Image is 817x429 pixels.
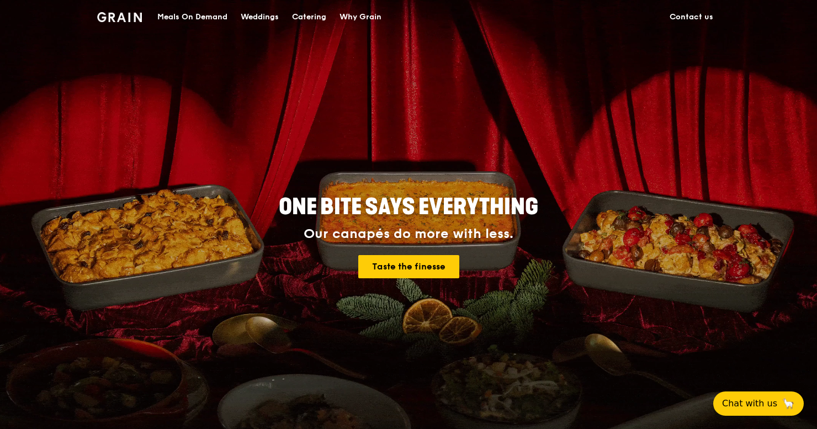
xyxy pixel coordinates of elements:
[210,226,607,242] div: Our canapés do more with less.
[722,397,777,410] span: Chat with us
[292,1,326,34] div: Catering
[333,1,388,34] a: Why Grain
[157,1,227,34] div: Meals On Demand
[285,1,333,34] a: Catering
[358,255,459,278] a: Taste the finesse
[782,397,795,410] span: 🦙
[713,391,804,416] button: Chat with us🦙
[339,1,381,34] div: Why Grain
[279,194,538,220] span: ONE BITE SAYS EVERYTHING
[241,1,279,34] div: Weddings
[97,12,142,22] img: Grain
[234,1,285,34] a: Weddings
[663,1,720,34] a: Contact us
